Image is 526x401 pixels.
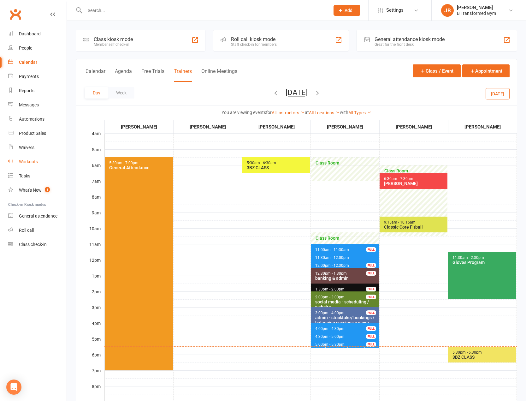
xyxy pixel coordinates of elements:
[76,178,104,194] div: 7am
[174,123,242,131] div: [PERSON_NAME]
[366,326,376,331] div: FULL
[348,110,371,115] a: All Types
[8,98,67,112] a: Messages
[305,110,309,115] strong: at
[384,177,414,181] span: 6:30am - 7:30am
[384,181,446,186] div: [PERSON_NAME]
[315,295,345,299] span: 2:00pm - 3:00pm
[315,236,378,241] span: Class Room
[8,41,67,55] a: People
[315,263,349,268] span: 12:00pm - 12:30pm
[315,248,349,252] span: 11:00am - 11:30am
[8,6,23,22] a: Clubworx
[452,260,515,265] div: Gloves Program
[76,367,104,383] div: 7pm
[315,276,378,281] div: banking & admin
[76,304,104,320] div: 3pm
[457,5,496,10] div: [PERSON_NAME]
[86,68,105,82] button: Calendar
[76,320,104,336] div: 4pm
[311,232,379,347] div: Amanda Robinson's availability: 10:15am - 5:30pm
[19,213,57,218] div: General attendance
[19,31,41,36] div: Dashboard
[76,257,104,272] div: 12pm
[76,194,104,209] div: 8am
[201,68,237,82] button: Online Meetings
[105,123,173,131] div: [PERSON_NAME]
[386,3,404,17] span: Settings
[8,126,67,141] a: Product Sales
[19,159,38,164] div: Workouts
[449,123,517,131] div: [PERSON_NAME]
[309,110,340,115] a: All Locations
[452,355,515,360] div: 3BZ CLASS
[366,271,376,276] div: FULL
[246,161,276,165] span: 5:30am - 6:30am
[19,131,46,136] div: Product Sales
[366,295,376,299] div: FULL
[345,8,352,13] span: Add
[462,64,510,77] button: Appointment
[243,123,310,131] div: [PERSON_NAME]
[76,130,104,146] div: 4am
[222,110,266,115] strong: You are viewing events
[334,5,360,16] button: Add
[8,169,67,183] a: Tasks
[45,187,50,192] span: 1
[246,165,309,170] div: 3BZ CLASS
[441,4,454,17] div: JB
[315,342,345,347] span: 5:00pm - 5:30pm
[76,241,104,257] div: 11am
[8,112,67,126] a: Automations
[8,84,67,98] a: Reports
[311,157,379,181] div: Amanda Robinson's availability: 5:30am - 7:00am
[366,287,376,291] div: FULL
[366,247,376,252] div: FULL
[109,161,139,165] span: 5:30am - 7:00pm
[384,220,416,224] span: 9:15am - 10:15am
[315,287,345,291] span: 1:30pm - 2:00pm
[174,68,192,82] button: Trainers
[366,310,376,315] div: FULL
[286,88,308,97] button: [DATE]
[315,299,378,309] div: social media - scheduling / website
[76,383,104,399] div: 8pm
[19,228,34,233] div: Roll call
[315,160,378,165] span: Class Room
[8,141,67,155] a: Waivers
[94,42,133,47] div: Member self check-in
[266,110,272,115] strong: for
[272,110,305,115] a: All Instructors
[8,183,67,197] a: What's New1
[94,36,133,42] div: Class kiosk mode
[19,60,37,65] div: Calendar
[231,42,277,47] div: Staff check-in for members
[384,168,446,173] span: Class Room
[8,55,67,69] a: Calendar
[452,350,482,355] span: 5:30pm - 6:30pm
[375,36,445,42] div: General attendance kiosk mode
[19,102,39,107] div: Messages
[315,255,349,260] span: 11:30am - 12:00pm
[6,380,21,395] div: Open Intercom Messenger
[315,326,345,331] span: 4:00pm - 4:30pm
[315,311,345,315] span: 3:00pm - 4:00pm
[8,155,67,169] a: Workouts
[19,117,44,122] div: Automations
[19,45,32,51] div: People
[375,42,445,47] div: Great for the front desk
[8,223,67,237] a: Roll call
[76,209,104,225] div: 9am
[315,271,347,276] span: 12:30pm - 1:30pm
[8,69,67,84] a: Payments
[366,342,376,347] div: FULL
[311,123,379,131] div: [PERSON_NAME]
[76,351,104,367] div: 6pm
[83,6,325,15] input: Search...
[366,263,376,268] div: FULL
[19,74,39,79] div: Payments
[315,315,378,325] div: admin - stocktake/ bookings / balancing sessions v paym...
[315,334,345,339] span: 4:30pm - 5:00pm
[76,336,104,351] div: 5pm
[76,162,104,178] div: 6am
